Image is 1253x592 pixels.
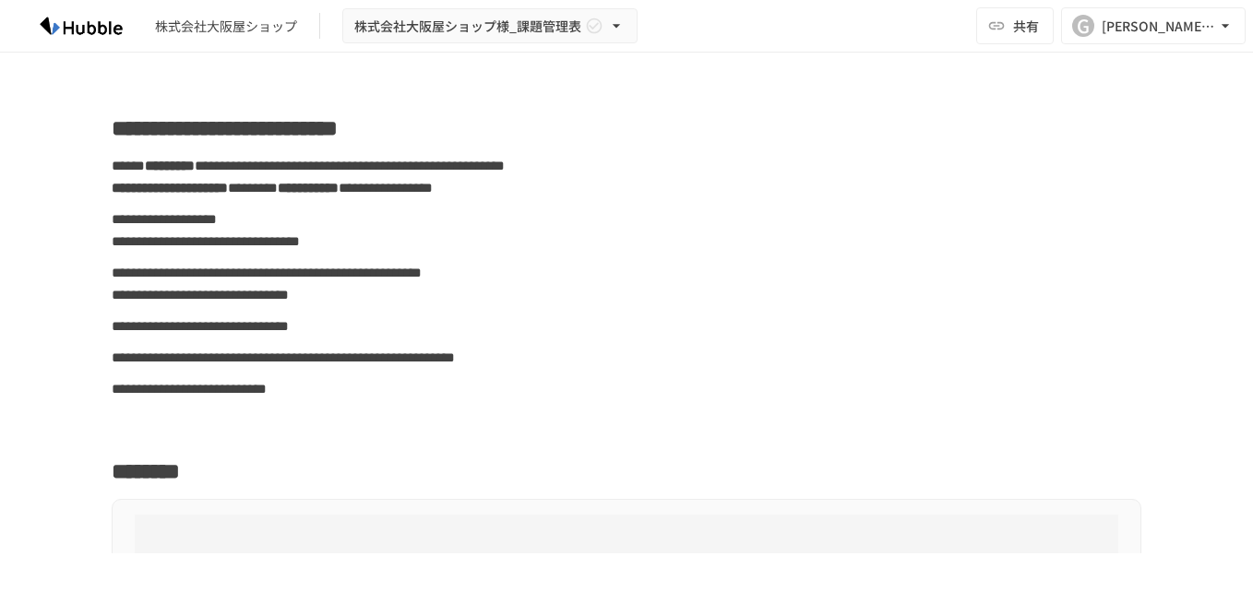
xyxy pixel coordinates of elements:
[1072,15,1094,37] div: G
[976,7,1054,44] button: 共有
[1061,7,1246,44] button: G[PERSON_NAME][EMAIL_ADDRESS][DOMAIN_NAME]
[354,15,581,38] span: 株式会社大阪屋ショップ様_課題管理表
[22,11,140,41] img: HzDRNkGCf7KYO4GfwKnzITak6oVsp5RHeZBEM1dQFiQ
[342,8,638,44] button: 株式会社大阪屋ショップ様_課題管理表
[155,17,297,36] div: 株式会社大阪屋ショップ
[1102,15,1216,38] div: [PERSON_NAME][EMAIL_ADDRESS][DOMAIN_NAME]
[1013,16,1039,36] span: 共有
